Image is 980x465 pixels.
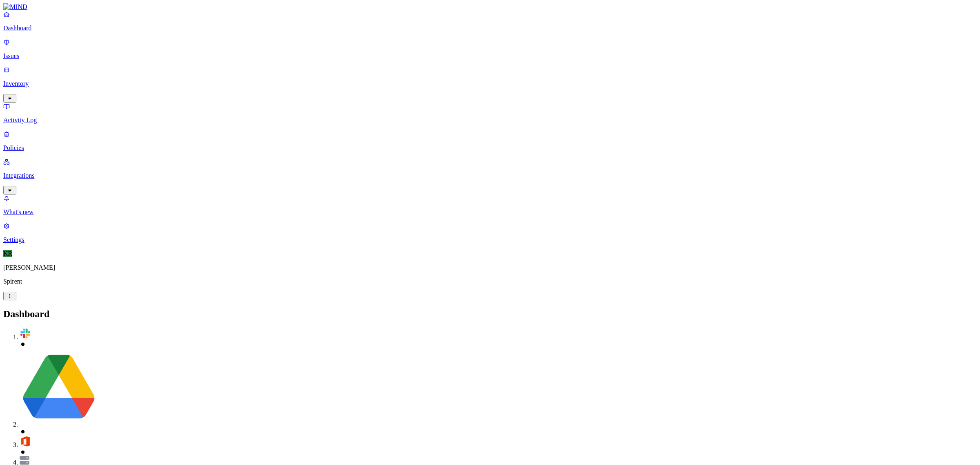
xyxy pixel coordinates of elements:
[3,38,977,60] a: Issues
[3,144,977,152] p: Policies
[3,250,12,257] span: KR
[3,25,977,32] p: Dashboard
[3,208,977,216] p: What's new
[3,172,977,179] p: Integrations
[3,222,977,244] a: Settings
[3,264,977,271] p: [PERSON_NAME]
[20,436,31,447] img: svg%3e
[3,278,977,285] p: Spirent
[3,3,977,11] a: MIND
[20,328,31,339] img: svg%3e
[3,80,977,87] p: Inventory
[3,236,977,244] p: Settings
[3,158,977,193] a: Integrations
[3,52,977,60] p: Issues
[3,66,977,101] a: Inventory
[3,194,977,216] a: What's new
[3,130,977,152] a: Policies
[3,11,977,32] a: Dashboard
[3,309,977,320] h2: Dashboard
[3,103,977,124] a: Activity Log
[3,3,27,11] img: MIND
[20,348,98,427] img: svg%3e
[20,456,29,465] img: svg%3e
[3,116,977,124] p: Activity Log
